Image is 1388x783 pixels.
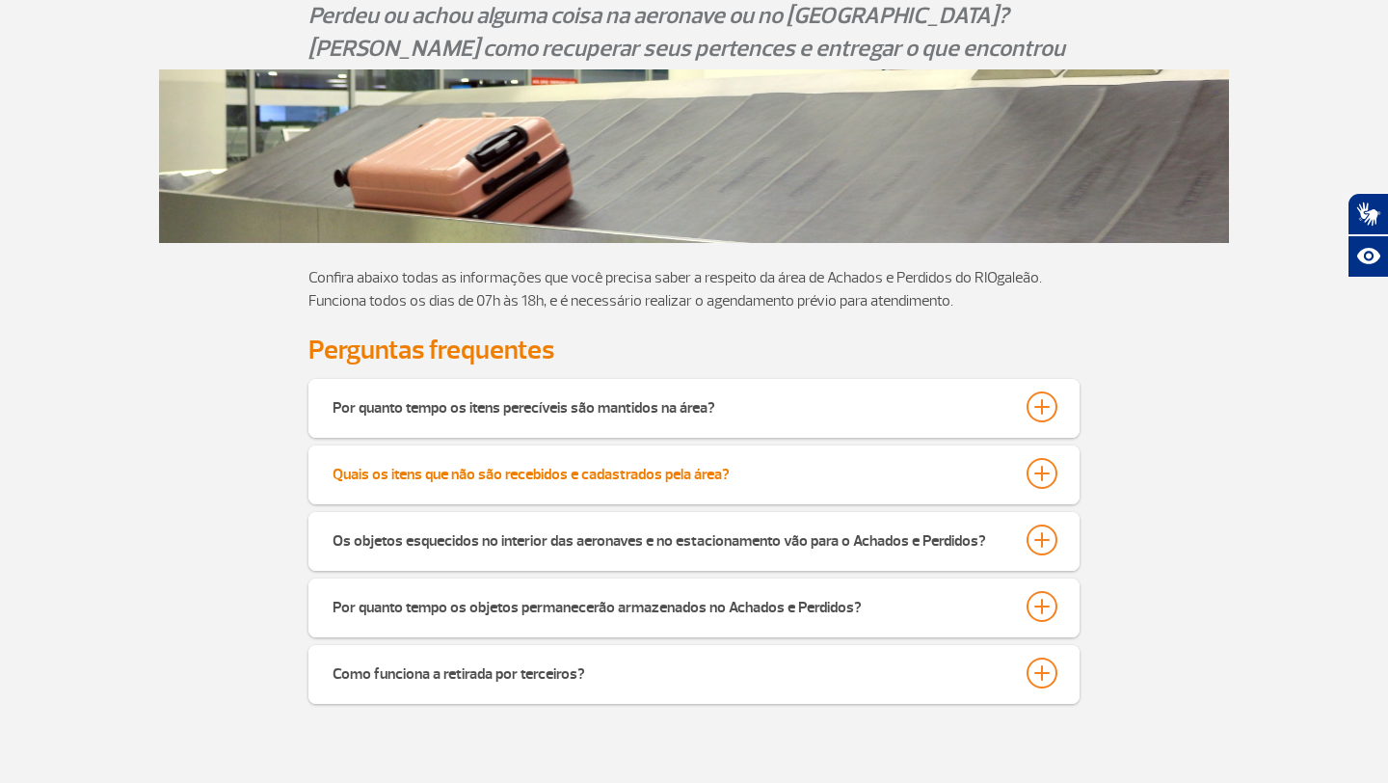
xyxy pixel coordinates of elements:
div: Por quanto tempo os itens perecíveis são mantidos na área? [333,391,715,418]
h3: Perguntas frequentes [308,336,1080,364]
button: Abrir tradutor de língua de sinais. [1348,193,1388,235]
button: Abrir recursos assistivos. [1348,235,1388,278]
p: Confira abaixo todas as informações que você precisa saber a respeito da área de Achados e Perdid... [308,266,1080,312]
div: Os objetos esquecidos no interior das aeronaves e no estacionamento vão para o Achados e Perdidos? [333,525,986,552]
button: Por quanto tempo os itens perecíveis são mantidos na área? [332,391,1056,423]
div: Quais os itens que não são recebidos e cadastrados pela área? [333,458,730,485]
button: Quais os itens que não são recebidos e cadastrados pela área? [332,457,1056,490]
div: Plugin de acessibilidade da Hand Talk. [1348,193,1388,278]
div: Por quanto tempo os objetos permanecerão armazenados no Achados e Perdidos? [333,591,862,618]
button: Como funciona a retirada por terceiros? [332,657,1056,689]
button: Os objetos esquecidos no interior das aeronaves e no estacionamento vão para o Achados e Perdidos? [332,524,1056,556]
button: Por quanto tempo os objetos permanecerão armazenados no Achados e Perdidos? [332,590,1056,623]
div: Como funciona a retirada por terceiros? [333,658,585,685]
